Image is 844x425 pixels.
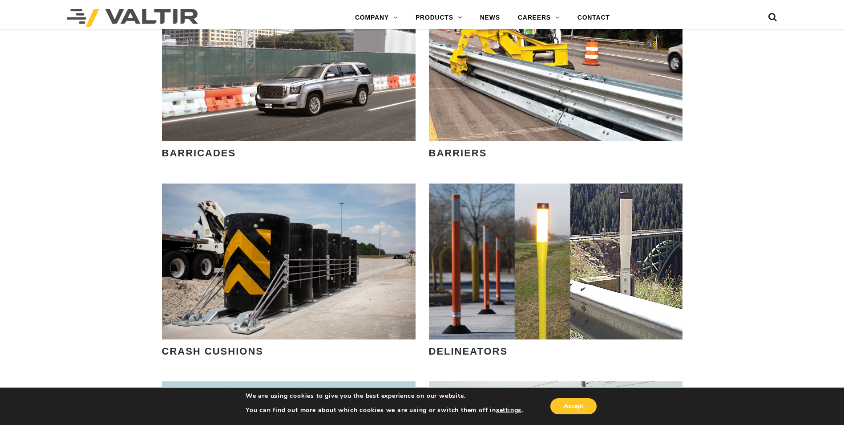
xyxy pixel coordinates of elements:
[550,398,597,414] button: Accept
[246,406,523,414] p: You can find out more about which cookies we are using or switch them off in .
[162,346,263,357] strong: CRASH CUSHIONS
[471,9,509,27] a: NEWS
[569,9,619,27] a: CONTACT
[496,406,521,414] button: settings
[346,9,407,27] a: COMPANY
[67,9,198,27] img: Valtir
[407,9,471,27] a: PRODUCTS
[429,346,508,357] strong: DELINEATORS
[246,392,523,400] p: We are using cookies to give you the best experience on our website.
[429,147,487,159] strong: BARRIERS
[162,147,236,159] strong: BARRICADES
[509,9,569,27] a: CAREERS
